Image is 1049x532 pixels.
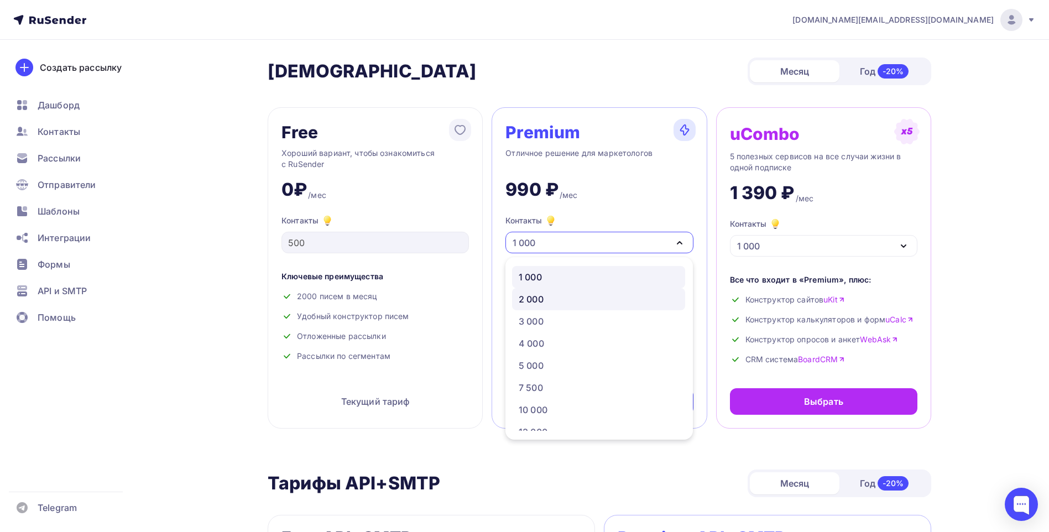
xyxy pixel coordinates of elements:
div: 990 ₽ [505,179,559,201]
a: uKit [823,294,845,305]
div: 2 000 [519,293,544,306]
a: Формы [9,253,140,275]
div: Отличное решение для маркетологов [505,148,693,170]
span: Отправители [38,178,96,191]
span: Контакты [38,125,80,138]
span: API и SMTP [38,284,87,298]
div: 4 000 [519,337,544,350]
div: 1 000 [737,239,760,253]
div: Хороший вариант, чтобы ознакомиться с RuSender [281,148,469,170]
div: /мес [796,193,814,204]
span: Конструктор калькуляторов и форм [745,314,914,325]
div: Free [281,123,319,141]
div: 1 390 ₽ [730,182,795,204]
a: WebAsk [860,334,898,345]
div: Год [839,60,929,83]
div: 10 000 [519,403,547,416]
span: Конструктор опросов и анкет [745,334,899,345]
a: BoardCRM [798,354,845,365]
div: Отложенные рассылки [281,331,469,342]
div: Выбрать [804,395,843,408]
ul: Контакты 1 000 [505,257,693,440]
a: Рассылки [9,147,140,169]
a: Шаблоны [9,200,140,222]
div: Месяц [750,472,839,494]
div: /мес [308,190,326,201]
a: [DOMAIN_NAME][EMAIL_ADDRESS][DOMAIN_NAME] [792,9,1036,31]
div: Создать рассылку [40,61,122,74]
button: Контакты 1 000 [505,214,693,253]
div: 1 000 [519,270,542,284]
div: Рассылки по сегментам [281,351,469,362]
div: Удобный конструктор писем [281,311,469,322]
h2: [DEMOGRAPHIC_DATA] [268,60,477,82]
span: Формы [38,258,70,271]
span: Telegram [38,501,77,514]
div: /мес [560,190,578,201]
div: Год [839,472,929,495]
div: Контакты [281,214,469,227]
div: -20% [878,64,909,79]
span: Конструктор сайтов [745,294,845,305]
div: 5 000 [519,359,544,372]
span: CRM система [745,354,846,365]
a: uCalc [885,314,914,325]
div: Месяц [750,60,839,82]
span: Интеграции [38,231,91,244]
a: Отправители [9,174,140,196]
div: 1 000 [513,236,535,249]
h2: Тарифы API+SMTP [268,472,440,494]
div: Premium [505,123,580,141]
span: Шаблоны [38,205,80,218]
div: -20% [878,476,909,491]
div: Ключевые преимущества [281,271,469,282]
div: uCombo [730,125,800,143]
button: Контакты 1 000 [730,217,917,257]
div: Контакты [505,214,557,227]
div: 7 500 [519,381,543,394]
div: Текущий тариф [281,388,469,415]
span: Рассылки [38,152,81,165]
a: Контакты [9,121,140,143]
div: 3 000 [519,315,544,328]
div: 13 000 [519,425,547,439]
div: Все что входит в «Premium», плюс: [730,274,917,285]
span: Помощь [38,311,76,324]
div: 0₽ [281,179,307,201]
div: 5 полезных сервисов на все случаи жизни в одной подписке [730,151,917,173]
div: Контакты [730,217,782,231]
span: Дашборд [38,98,80,112]
div: 2000 писем в месяц [281,291,469,302]
span: [DOMAIN_NAME][EMAIL_ADDRESS][DOMAIN_NAME] [792,14,994,25]
a: Дашборд [9,94,140,116]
